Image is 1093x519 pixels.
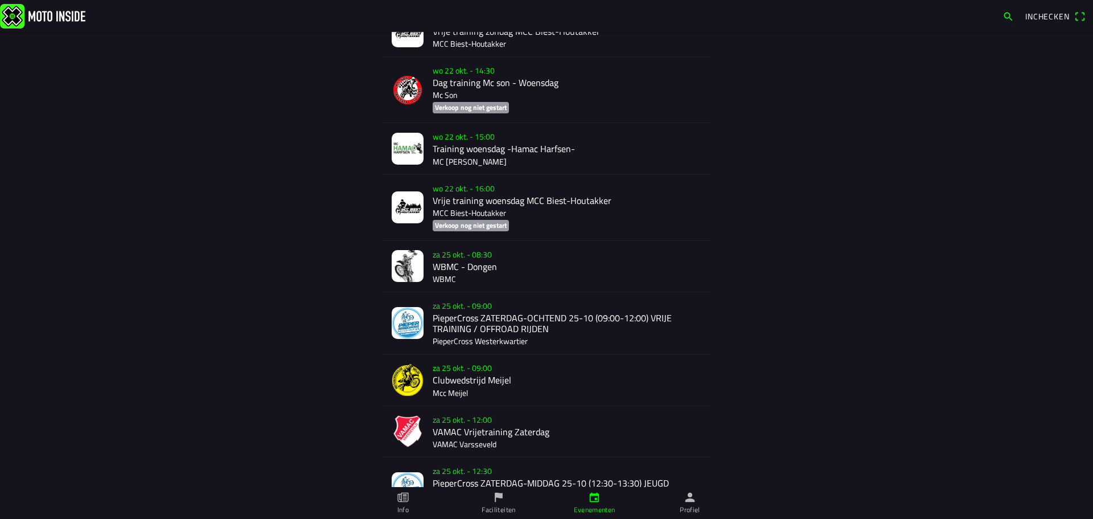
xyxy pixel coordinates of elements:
[680,505,700,515] ion-label: Profiel
[383,292,710,354] a: za 25 okt. - 09:00PieperCross ZATERDAG-OCHTEND 25-10 (09:00-12:00) VRIJE TRAINING / OFFROAD RIJDE...
[392,307,424,339] img: PdGukOrjLhVABmWOw5NEgetiR9AZ1knzJ8XSNrVB.jpeg
[392,415,424,447] img: EljEETfGmzMmYs8Q2r7kE0WC0kPXBBFibf7RVvAN.png
[588,491,601,504] ion-icon: calendar
[392,74,424,106] img: sfRBxcGZmvZ0K6QUyq9TbY0sbKJYVDoKWVN9jkDZ.png
[392,133,424,165] img: xm1lLMXpOPJvDkod9Dr2PhTbsR1cnVQXmSplW8Te.jpg
[397,491,409,504] ion-icon: paper
[392,364,424,396] img: H7n3qm80LY9lrIqB18WzLOCBnWqlx8wBDduybM5M.png
[397,505,409,515] ion-label: Info
[1025,10,1070,22] span: Inchecken
[383,354,710,406] a: za 25 okt. - 09:00Clubwedstrijd MeijelMcc Meijel
[383,406,710,457] a: za 25 okt. - 12:00VAMAC Vrijetraining ZaterdagVAMAC Varsseveld
[392,472,424,504] img: PdGukOrjLhVABmWOw5NEgetiR9AZ1knzJ8XSNrVB.jpeg
[383,123,710,174] a: wo 22 okt. - 15:00Training woensdag -Hamac Harfsen-MC [PERSON_NAME]
[684,491,696,504] ion-icon: person
[383,175,710,241] a: wo 22 okt. - 16:00Vrije training woensdag MCC Biest-HoutakkerMCC Biest-HoutakkerVerkoop nog niet ...
[383,241,710,292] a: za 25 okt. - 08:30WBMC - DongenWBMC
[383,57,710,123] a: wo 22 okt. - 14:30Dag training Mc son - WoensdagMc SonVerkoop nog niet gestart
[482,505,515,515] ion-label: Faciliteiten
[1020,6,1091,26] a: Incheckenqr scanner
[997,6,1020,26] a: search
[574,505,615,515] ion-label: Evenementen
[392,191,424,223] img: khFmGRpOhSqKBV6m3c7FXvBbtyi4aEe9xeqrvD8O.jpg
[392,250,424,282] img: joBDJVYoGv0iyhaP3N7gLoImkcJcABsEum3fRbiH.jpg
[492,491,505,504] ion-icon: flag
